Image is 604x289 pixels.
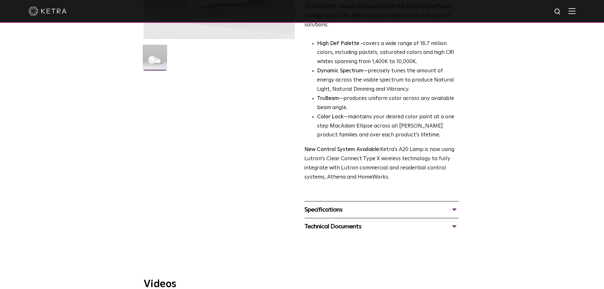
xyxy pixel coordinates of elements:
strong: Dynamic Spectrum [317,68,363,74]
img: A20-Lamp-2021-Web-Square [143,45,167,74]
li: —precisely tunes the amount of energy across the visible spectrum to produce Natural Light, Natur... [317,67,459,94]
strong: Color Lock [317,114,343,120]
img: Hamburger%20Nav.svg [568,8,575,14]
p: Ketra’s A20 Lamp is now using Lutron’s Clear Connect Type X wireless technology to fully integrat... [304,145,459,182]
p: covers a wide range of 16.7 million colors, including pastels, saturated colors and high CRI whit... [317,39,459,67]
strong: TruBeam [317,96,339,101]
div: Technical Documents [304,221,459,232]
strong: New Control System Available: [304,147,380,152]
li: —maintains your desired color point at a one step MacAdam Ellipse across all [PERSON_NAME] produc... [317,113,459,140]
div: Specifications [304,205,459,215]
img: search icon [554,8,562,16]
strong: High Def Palette - [317,41,363,46]
img: ketra-logo-2019-white [29,6,67,16]
li: —produces uniform color across any available beam angle. [317,94,459,113]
